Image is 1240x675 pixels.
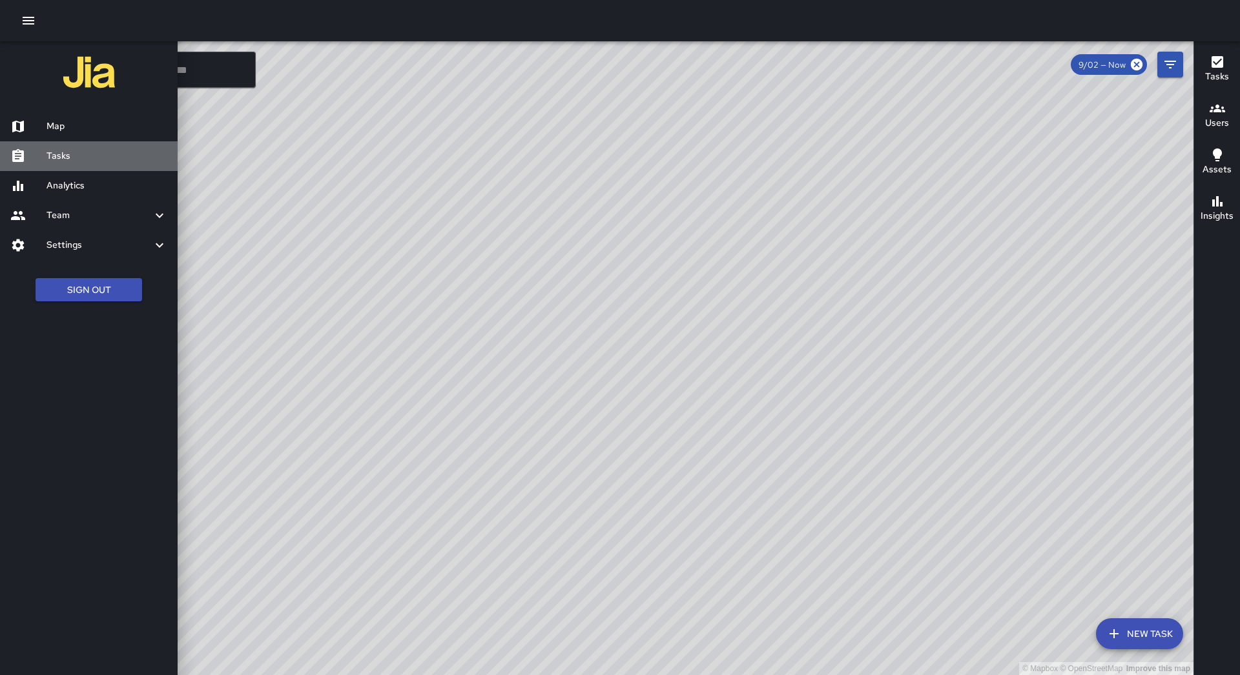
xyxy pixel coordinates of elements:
[1203,163,1232,177] h6: Assets
[46,179,167,193] h6: Analytics
[1205,116,1229,130] h6: Users
[46,238,152,252] h6: Settings
[46,149,167,163] h6: Tasks
[46,208,152,223] h6: Team
[1205,70,1229,84] h6: Tasks
[1096,618,1183,649] button: New Task
[63,46,115,98] img: jia-logo
[1201,209,1234,223] h6: Insights
[36,278,142,302] button: Sign Out
[46,119,167,134] h6: Map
